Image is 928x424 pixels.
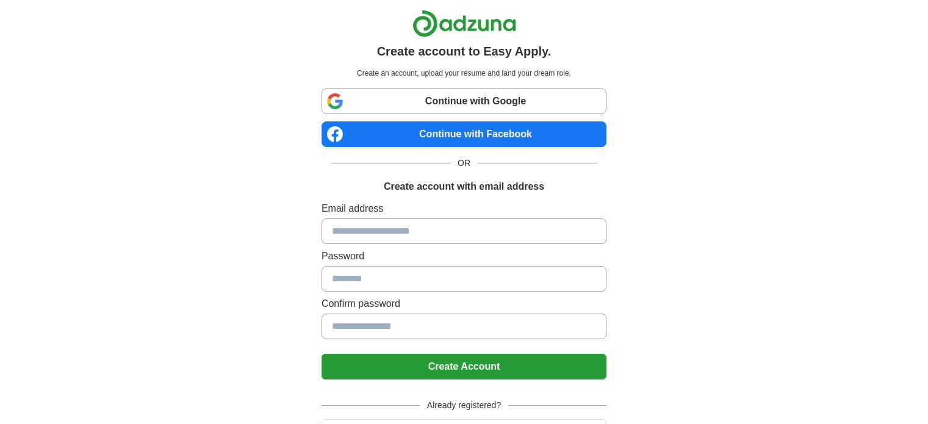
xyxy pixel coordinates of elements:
a: Continue with Facebook [322,121,606,147]
h1: Create account with email address [384,179,544,194]
label: Confirm password [322,296,606,311]
label: Password [322,249,606,264]
span: OR [450,157,478,170]
h1: Create account to Easy Apply. [377,42,552,60]
a: Continue with Google [322,88,606,114]
img: Adzuna logo [412,10,516,37]
button: Create Account [322,354,606,379]
span: Already registered? [420,399,508,412]
p: Create an account, upload your resume and land your dream role. [324,68,604,79]
label: Email address [322,201,606,216]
